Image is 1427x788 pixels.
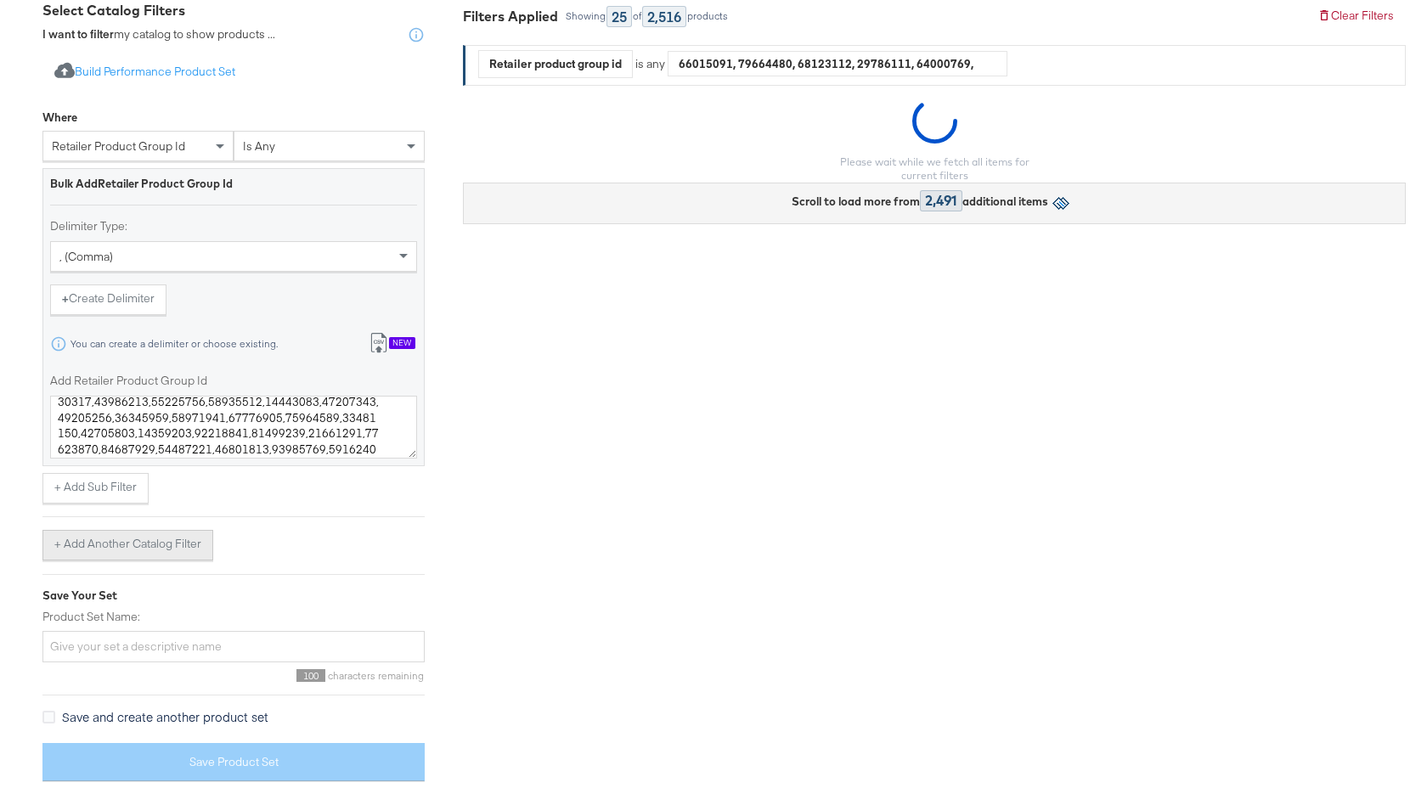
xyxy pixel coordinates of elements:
[920,190,962,211] div: 2,491
[62,290,69,307] strong: +
[828,155,1041,183] div: Please wait while we fetch all items for current filters
[642,6,686,27] div: 2,516
[42,588,425,604] div: Save Your Set
[42,530,213,560] button: + Add Another Catalog Filter
[50,176,417,192] div: Bulk Add Retailer Product Group Id
[42,57,247,88] button: Build Performance Product Set
[357,329,427,360] button: New
[389,337,415,349] div: New
[463,7,558,26] div: Filters Applied
[296,669,325,682] span: 100
[42,26,114,42] strong: I want to filter
[42,631,425,662] input: Give your set a descriptive name
[243,138,275,154] span: is any
[479,51,632,77] div: Retailer product group id
[42,609,425,625] label: Product Set Name:
[42,473,149,504] button: + Add Sub Filter
[632,10,642,22] div: of
[42,26,275,43] div: my catalog to show products ...
[565,10,606,22] div: Showing
[70,338,279,350] div: You can create a delimiter or choose existing.
[62,708,268,725] span: Save and create another product set
[42,669,425,682] div: characters remaining
[59,249,113,264] span: , (comma)
[633,56,668,72] div: is any
[686,10,729,22] div: products
[1306,1,1406,31] button: Clear Filters
[792,190,1048,211] div: Scroll to load more from additional items
[42,110,77,126] div: Where
[42,1,425,20] div: Select Catalog Filters
[50,284,166,315] button: +Create Delimiter
[606,6,632,27] div: 25
[52,138,185,154] span: retailer product group id
[50,373,417,389] label: Add Retailer Product Group Id
[50,218,417,234] label: Delimiter Type:
[50,396,417,459] textarea: 85659447,61588247,54907260,75841934,18050029,57793261,46068056,38077516,16556949,19176250,6700260...
[668,51,1007,76] div: 66015091, 79664480, 68123112, 29786111, 64000769, 17143363, 80316020, 24708505, 50590226, 2997634...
